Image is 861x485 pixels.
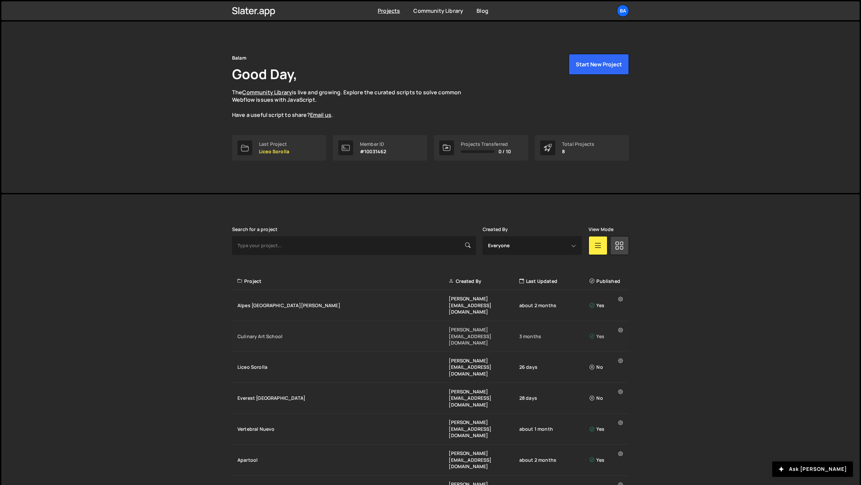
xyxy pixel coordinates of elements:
div: [PERSON_NAME][EMAIL_ADDRESS][DOMAIN_NAME] [449,388,519,408]
a: Email us [310,111,331,119]
div: Created By [449,278,519,285]
div: Yes [590,426,625,432]
div: Liceo Sorolla [237,364,449,370]
div: [PERSON_NAME][EMAIL_ADDRESS][DOMAIN_NAME] [449,357,519,377]
div: Alpes [GEOGRAPHIC_DATA][PERSON_NAME] [237,302,449,309]
div: Yes [590,302,625,309]
a: Apartool [PERSON_NAME][EMAIL_ADDRESS][DOMAIN_NAME] about 2 months Yes [232,445,629,476]
div: [PERSON_NAME][EMAIL_ADDRESS][DOMAIN_NAME] [449,295,519,315]
div: about 2 months [519,302,590,309]
div: [PERSON_NAME][EMAIL_ADDRESS][DOMAIN_NAME] [449,326,519,346]
div: 3 months [519,333,590,340]
div: Apartool [237,457,449,463]
div: about 1 month [519,426,590,432]
a: Culinary Art School [PERSON_NAME][EMAIL_ADDRESS][DOMAIN_NAME] 3 months Yes [232,321,629,352]
a: Community Library [242,89,292,96]
h1: Good Day, [232,65,297,83]
p: #10031462 [360,149,386,154]
div: Yes [590,333,625,340]
p: The is live and growing. Explore the curated scripts to solve common Webflow issues with JavaScri... [232,89,474,119]
p: Liceo Sorolla [259,149,289,154]
div: Last Updated [519,278,590,285]
a: Blog [477,7,488,14]
div: Last Project [259,141,289,147]
div: 26 days [519,364,590,370]
div: Yes [590,457,625,463]
div: 28 days [519,395,590,401]
div: Culinary Art School [237,333,449,340]
a: Projects [378,7,400,14]
button: Ask [PERSON_NAME] [772,461,853,477]
div: [PERSON_NAME][EMAIL_ADDRESS][DOMAIN_NAME] [449,450,519,470]
span: 0 / 10 [498,149,511,154]
div: Total Projects [562,141,594,147]
div: Member ID [360,141,386,147]
div: No [590,364,625,370]
div: Published [590,278,625,285]
a: Liceo Sorolla [PERSON_NAME][EMAIL_ADDRESS][DOMAIN_NAME] 26 days No [232,352,629,383]
label: View Mode [589,227,613,232]
button: Start New Project [569,54,629,75]
input: Type your project... [232,236,476,255]
a: Vertebral Nuevo [PERSON_NAME][EMAIL_ADDRESS][DOMAIN_NAME] about 1 month Yes [232,414,629,445]
a: Ba [617,5,629,17]
div: Balam [232,54,247,62]
div: about 2 months [519,457,590,463]
label: Search for a project [232,227,277,232]
label: Created By [483,227,508,232]
a: Community Library [413,7,463,14]
div: Projects Transferred [461,141,511,147]
div: Everest [GEOGRAPHIC_DATA] [237,395,449,401]
div: Vertebral Nuevo [237,426,449,432]
p: 8 [562,149,594,154]
div: [PERSON_NAME][EMAIL_ADDRESS][DOMAIN_NAME] [449,419,519,439]
div: No [590,395,625,401]
a: Everest [GEOGRAPHIC_DATA] [PERSON_NAME][EMAIL_ADDRESS][DOMAIN_NAME] 28 days No [232,383,629,414]
a: Last Project Liceo Sorolla [232,135,326,161]
div: Project [237,278,449,285]
a: Alpes [GEOGRAPHIC_DATA][PERSON_NAME] [PERSON_NAME][EMAIL_ADDRESS][DOMAIN_NAME] about 2 months Yes [232,290,629,321]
